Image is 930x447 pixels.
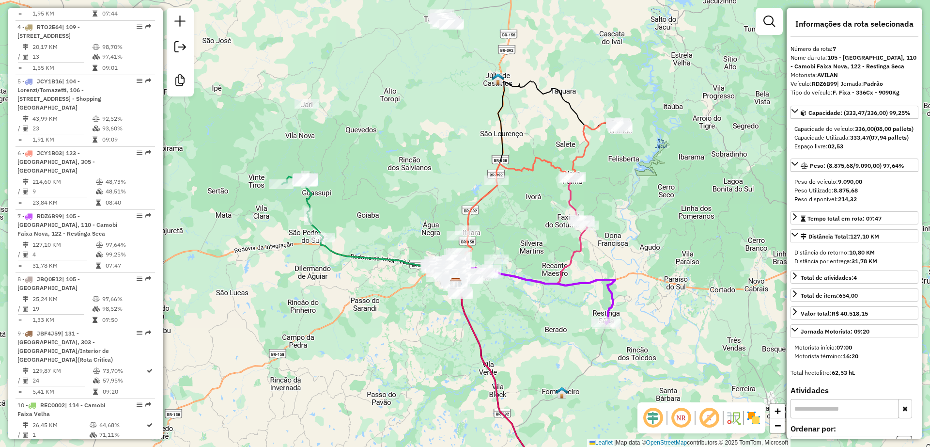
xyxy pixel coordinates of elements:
[430,14,454,23] div: Atividade não roteirizada - PARADA SAO JORGE
[23,126,29,131] i: Total de Atividades
[99,430,146,440] td: 71,11%
[17,330,113,363] span: | 131 - [GEOGRAPHIC_DATA], 303 - [GEOGRAPHIC_DATA]/Interior de [GEOGRAPHIC_DATA](Rota Critica)
[837,80,883,87] span: | Jornada:
[429,15,453,24] div: Atividade não roteirizada - ANDERSON DIOGO BECKE
[17,212,117,237] span: | 105 - [GEOGRAPHIC_DATA], 110 - Camobi Faixa Nova, 122 - Restinga Seca
[807,215,882,222] span: Tempo total em rota: 07:47
[147,422,153,428] i: Rota otimizada
[17,23,80,39] span: 4 -
[838,195,857,203] strong: 214,32
[435,16,460,26] div: Atividade não roteirizada - MERCADO TIA FIA
[145,402,151,408] em: Rota exportada
[812,80,837,87] strong: RDZ6B99
[145,330,151,336] em: Rota exportada
[102,304,151,314] td: 98,52%
[23,54,29,60] i: Total de Atividades
[32,177,95,187] td: 214,60 KM
[447,231,471,240] div: Atividade não roteirizada - CRISTIELE RODRIGUES DE ALMEIDA
[90,432,97,438] i: % de utilização da cubagem
[433,17,457,27] div: Atividade não roteirizada - MINI MERCADO 24 HORA
[790,159,918,172] a: Peso: (8.875,68/9.090,00) 97,64%
[794,195,914,204] div: Peso disponível:
[794,133,914,142] div: Capacidade Utilizada:
[790,386,918,395] h4: Atividades
[23,242,29,248] i: Distância Total
[832,310,868,317] strong: R$ 40.518,15
[449,278,462,290] img: CDD Santa Maria
[790,288,918,302] a: Total de itens:654,00
[828,143,843,150] strong: 02,53
[790,54,916,70] strong: 105 - [GEOGRAPHIC_DATA], 110 - Camobi Faixa Nova, 122 - Restinga Seca
[32,261,95,271] td: 31,78 KM
[431,13,455,23] div: Atividade não roteirizada - SHIRLEI RIBEIRO FERR
[37,149,62,157] span: JCY1B03
[37,275,62,283] span: JBQ0E12
[37,212,62,220] span: RDZ6B99
[17,275,80,291] span: | 105 - [GEOGRAPHIC_DATA]
[833,89,899,96] strong: F. Fixa - 336Cx - 9090Kg
[102,387,146,397] td: 09:20
[23,189,29,194] i: Total de Atividades
[32,376,93,385] td: 24
[23,378,29,383] i: Total de Atividades
[137,213,142,219] em: Opções
[93,116,100,122] i: % de utilização do peso
[801,232,879,241] div: Distância Total:
[23,252,29,257] i: Total de Atividades
[810,162,904,169] span: Peso: (8.875,68/9.090,00) 97,64%
[17,315,22,325] td: =
[17,198,22,208] td: =
[428,14,452,24] div: Atividade não roteirizada - ANDERSON DIOGO BECKE
[790,45,918,53] div: Número da rota:
[32,135,92,144] td: 1,91 KM
[17,9,22,18] td: =
[790,88,918,97] div: Tipo do veículo:
[294,99,319,109] div: Atividade não roteirizada - 61.505.999 ZITA SECRETTI CASSOL
[96,200,101,206] i: Tempo total em rota
[801,291,858,300] div: Total de itens:
[444,261,468,271] div: Atividade não roteirizada - UFFA REDE DE LOJAS DE PROXIMIDADE LTDA
[37,23,62,31] span: RTO2E64
[832,369,855,376] strong: 62,53 hL
[170,37,190,59] a: Exportar sessão
[790,71,918,80] div: Motorista:
[790,19,918,29] h4: Informações da rota selecionada
[428,10,452,20] div: Atividade não roteirizada - MINI MERCADO BOER
[17,304,22,314] td: /
[102,124,151,133] td: 93,60%
[102,63,151,73] td: 09:01
[32,250,95,259] td: 4
[40,401,65,409] span: REC0002
[17,78,101,111] span: | 104 - Lorenzi/Tomazetti, 106 - [STREET_ADDRESS] - Shopping [GEOGRAPHIC_DATA]
[430,9,454,19] div: Atividade não roteirizada - DAVID BRITTES
[93,126,100,131] i: % de utilização da cubagem
[137,330,142,336] em: Opções
[17,330,113,363] span: 9 -
[556,386,568,399] img: Formigueiro
[93,368,100,374] i: % de utilização do peso
[471,268,495,277] div: Atividade não roteirizada - LA CASA DI SAPORI INOVA SIMPLES I.S.
[433,16,457,26] div: Atividade não roteirizada - MINI MERCADO 24 HORA
[746,410,761,426] img: Exibir/Ocultar setores
[137,150,142,156] em: Opções
[32,114,92,124] td: 43,99 KM
[137,402,142,408] em: Opções
[23,296,29,302] i: Distância Total
[17,401,105,417] span: 10 -
[32,387,93,397] td: 5,41 KM
[834,187,858,194] strong: 8.875,68
[32,63,92,73] td: 1,55 KM
[770,418,785,433] a: Zoom out
[32,198,95,208] td: 23,84 KM
[93,137,97,143] i: Tempo total em rota
[794,178,862,185] span: Peso do veículo:
[17,250,22,259] td: /
[147,368,153,374] i: Rota otimizada
[437,18,461,28] div: Atividade não roteirizada - MANIA LANCHE
[145,78,151,84] em: Rota exportada
[102,114,151,124] td: 92,52%
[726,410,741,426] img: Fluxo de ruas
[849,249,875,256] strong: 10,80 KM
[492,73,504,85] img: Julio de Castilhos
[137,78,142,84] em: Opções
